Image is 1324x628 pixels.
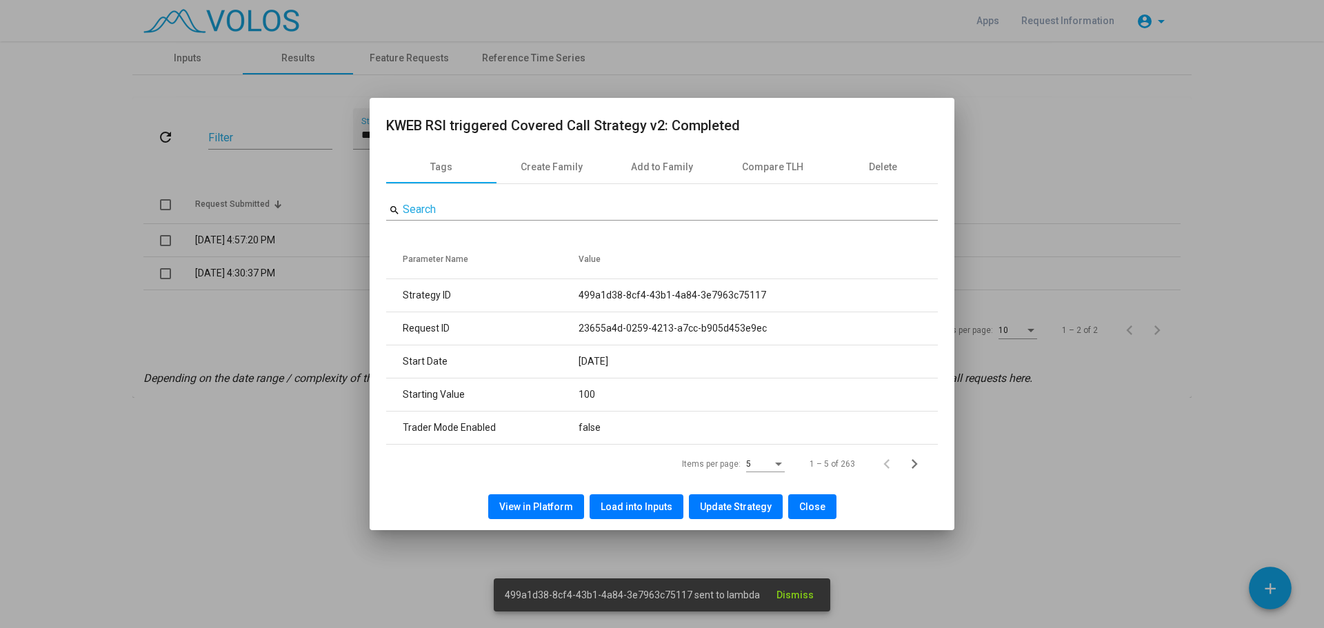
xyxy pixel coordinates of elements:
div: 1 – 5 of 263 [810,458,855,470]
span: Close [799,501,825,512]
td: Request ID [386,312,579,345]
td: 100 [579,378,938,411]
span: 499a1d38-8cf4-43b1-4a84-3e7963c75117 sent to lambda [505,588,760,602]
span: 5 [746,459,751,469]
span: View in Platform [499,501,573,512]
div: Compare TLH [742,160,803,174]
td: 23655a4d-0259-4213-a7cc-b905d453e9ec [579,312,938,345]
td: [DATE] [579,345,938,378]
td: false [579,411,938,444]
button: Previous page [877,450,905,478]
span: Dismiss [776,589,814,600]
span: Load into Inputs [601,501,672,512]
button: Dismiss [765,583,825,607]
mat-select: Items per page: [746,460,785,469]
th: Parameter Name [386,240,579,278]
td: Starting Value [386,378,579,411]
button: Close [788,494,836,519]
div: Tags [430,160,452,174]
span: Update Strategy [700,501,772,512]
div: Create Family [521,160,583,174]
button: Update Strategy [689,494,783,519]
div: Add to Family [631,160,693,174]
button: Load into Inputs [590,494,683,519]
td: Strategy ID [386,278,579,312]
button: Next page [905,450,932,478]
td: 499a1d38-8cf4-43b1-4a84-3e7963c75117 [579,278,938,312]
h2: KWEB RSI triggered Covered Call Strategy v2: Completed [386,114,938,136]
td: Trader Mode Enabled [386,411,579,444]
button: View in Platform [488,494,584,519]
td: Start Date [386,345,579,378]
div: Delete [869,160,897,174]
th: Value [579,240,938,278]
mat-icon: search [389,204,400,216]
div: Items per page: [682,458,741,470]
